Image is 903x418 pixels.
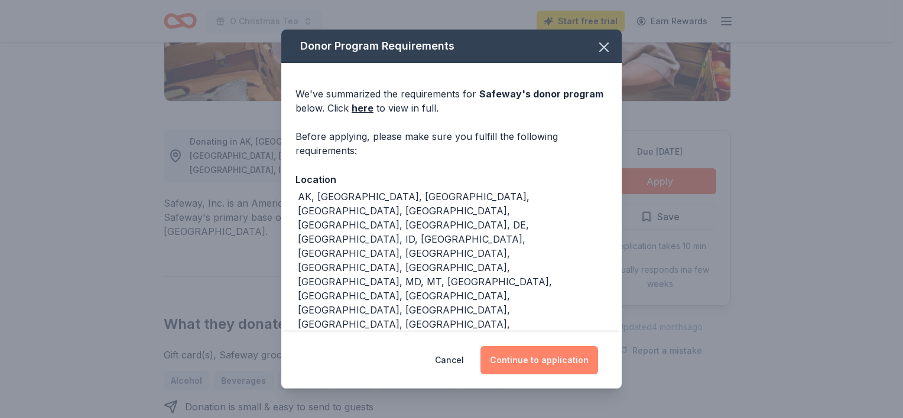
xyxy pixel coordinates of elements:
button: Cancel [435,346,464,374]
a: here [352,101,373,115]
div: Donor Program Requirements [281,30,622,63]
span: Safeway 's donor program [479,88,603,100]
div: Before applying, please make sure you fulfill the following requirements: [295,129,608,158]
button: Continue to application [480,346,598,374]
div: Location [295,172,608,187]
div: We've summarized the requirements for below. Click to view in full. [295,87,608,115]
div: AK, [GEOGRAPHIC_DATA], [GEOGRAPHIC_DATA], [GEOGRAPHIC_DATA], [GEOGRAPHIC_DATA], [GEOGRAPHIC_DATA]... [298,190,608,402]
